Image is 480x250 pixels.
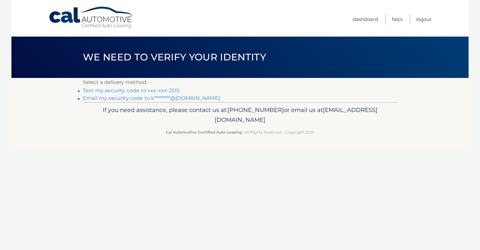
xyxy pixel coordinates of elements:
[87,105,393,125] p: If you need assistance, please contact us at: or email us at
[49,6,134,29] a: Cal Automotive
[416,14,431,24] a: Logout
[228,106,284,114] span: [PHONE_NUMBER]
[83,95,220,101] a: Email my security code to k********@[DOMAIN_NAME]
[83,78,397,87] p: Select a delivery method:
[353,14,378,24] a: Dashboard
[166,130,242,135] strong: Cal Automotive Certified Auto Leasing
[87,129,393,135] p: - All Rights Reserved - Copyright 2025
[392,14,403,24] a: FAQ's
[83,87,180,94] a: Text my security code to xxx-xxx-2515
[83,51,266,63] span: We need to verify your identity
